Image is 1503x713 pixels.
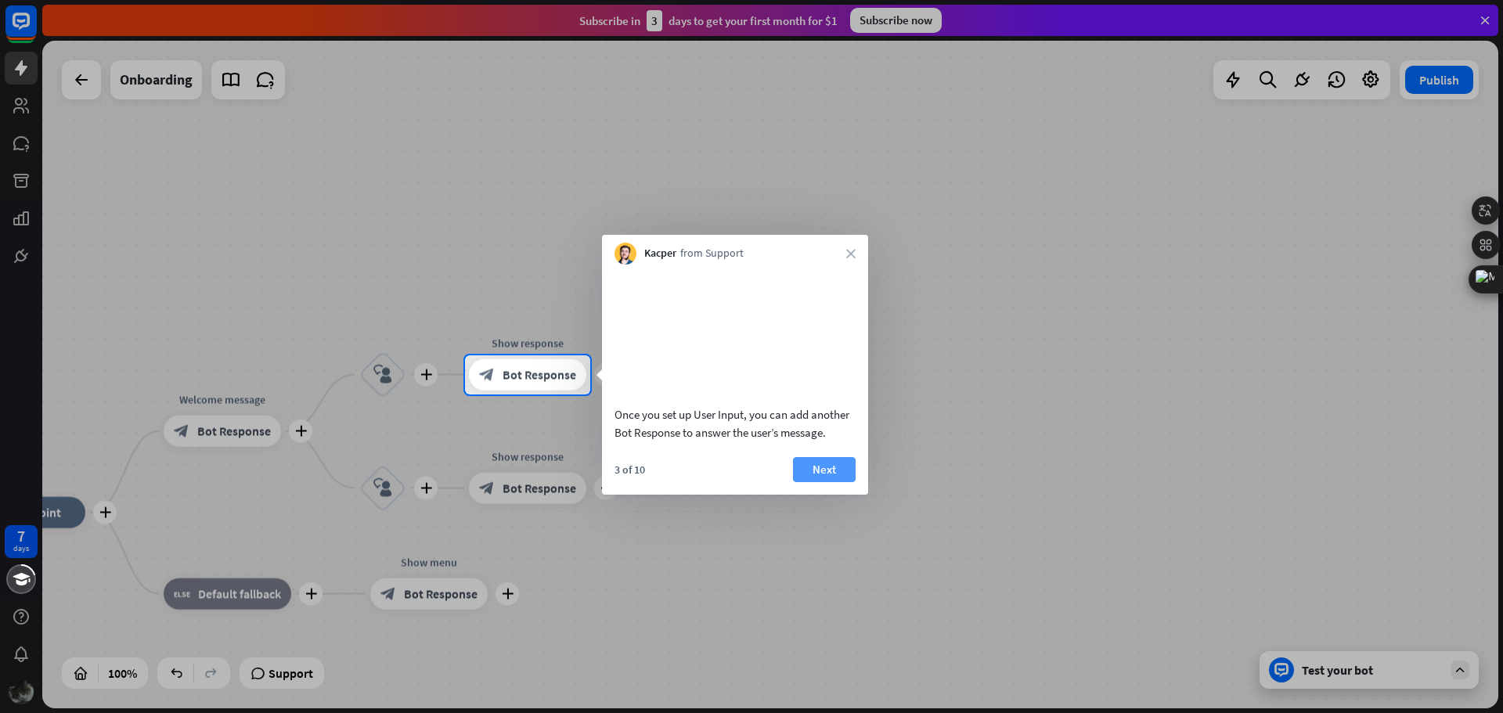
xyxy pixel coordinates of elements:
[644,246,676,261] span: Kacper
[13,6,59,53] button: Open LiveChat chat widget
[615,405,856,441] div: Once you set up User Input, you can add another Bot Response to answer the user’s message.
[846,249,856,258] i: close
[615,463,645,477] div: 3 of 10
[503,367,576,383] span: Bot Response
[479,367,495,383] i: block_bot_response
[793,457,856,482] button: Next
[680,246,744,261] span: from Support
